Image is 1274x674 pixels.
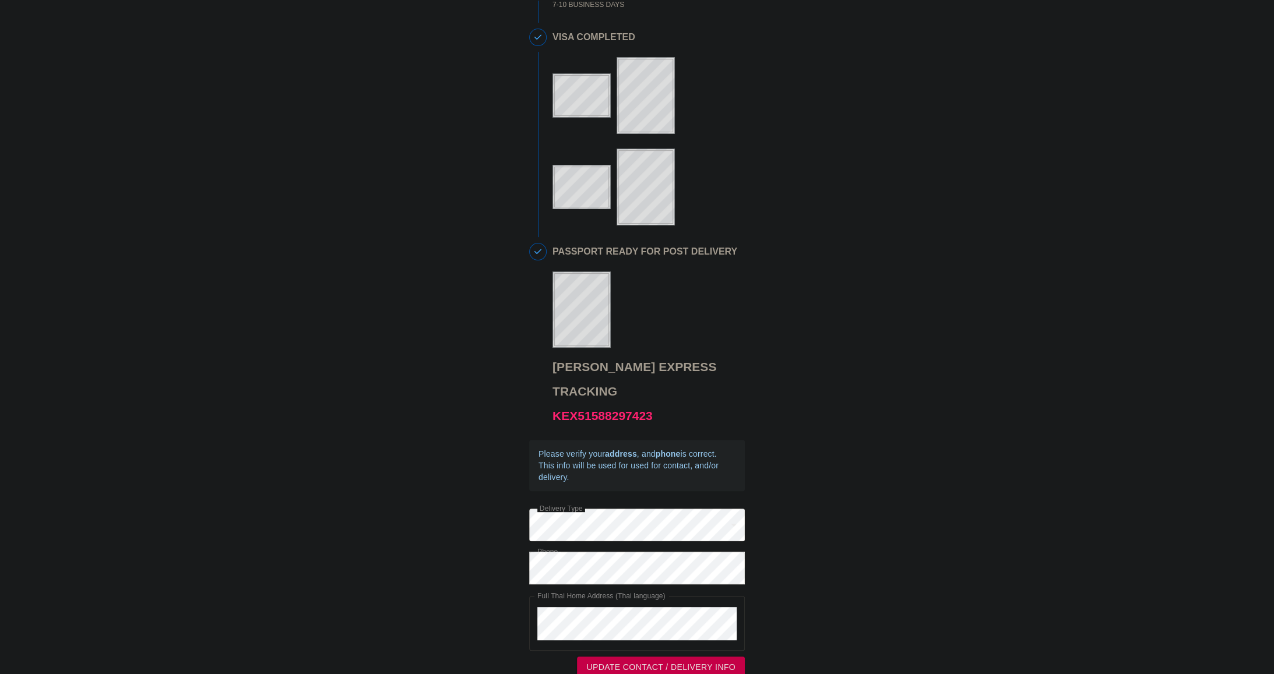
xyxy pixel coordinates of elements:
[552,32,739,43] h2: VISA COMPLETED
[656,449,681,458] b: phone
[530,244,546,260] span: 5
[539,448,735,460] div: Please verify your , and is correct.
[605,449,637,458] b: address
[530,29,546,45] span: 4
[552,409,653,422] a: KEX51588297423
[552,246,739,257] h2: PASSPORT READY FOR POST DELIVERY
[539,460,735,483] div: This info will be used for used for contact, and/or delivery.
[552,355,739,428] h3: [PERSON_NAME] Express Tracking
